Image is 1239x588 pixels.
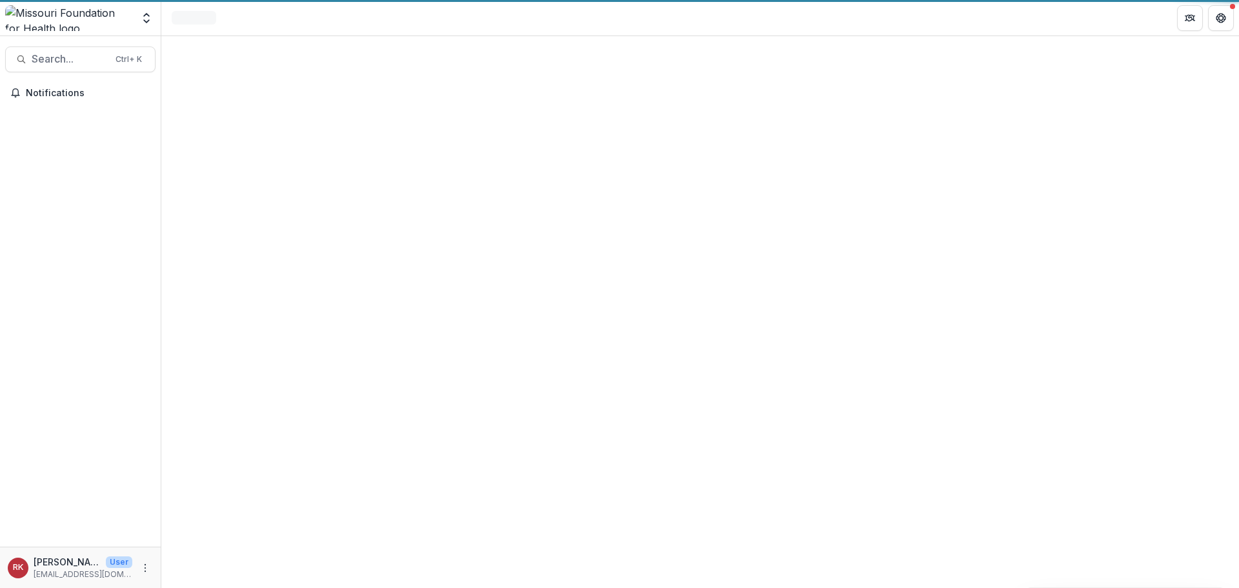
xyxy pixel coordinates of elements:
[1208,5,1234,31] button: Get Help
[113,52,145,66] div: Ctrl + K
[5,83,156,103] button: Notifications
[13,563,23,572] div: Renee Klann
[32,53,108,65] span: Search...
[106,556,132,568] p: User
[5,5,132,31] img: Missouri Foundation for Health logo
[26,88,150,99] span: Notifications
[166,8,221,27] nav: breadcrumb
[5,46,156,72] button: Search...
[34,555,101,569] p: [PERSON_NAME]
[34,569,132,580] p: [EMAIL_ADDRESS][DOMAIN_NAME]
[137,5,156,31] button: Open entity switcher
[1177,5,1203,31] button: Partners
[137,560,153,576] button: More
